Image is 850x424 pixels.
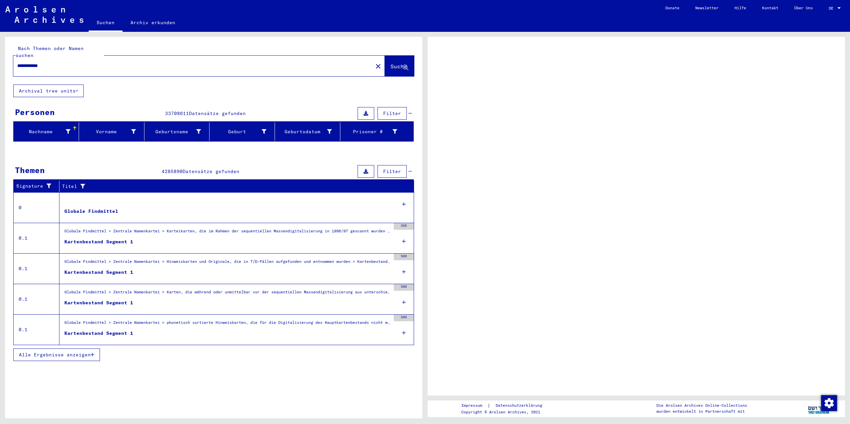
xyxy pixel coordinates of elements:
div: Geburt‏ [212,128,266,135]
td: 0.1 [14,223,59,253]
div: Kartenbestand Segment 1 [64,299,133,306]
mat-header-cell: Vorname [79,122,144,141]
a: Datenschutzerklärung [490,402,550,409]
button: Filter [378,107,407,120]
span: Filter [383,168,401,174]
a: Archiv erkunden [123,15,183,30]
span: 33708611 [165,110,189,116]
div: 350 [394,223,414,230]
td: 0.1 [14,253,59,284]
div: Globale Findmittel [64,208,118,215]
div: Prisoner # [343,126,405,137]
button: Suche [385,56,414,76]
div: 500 [394,315,414,321]
div: 500 [394,254,414,260]
button: Clear [372,59,385,73]
div: Vorname [82,128,136,135]
img: yv_logo.png [807,400,831,417]
div: Kartenbestand Segment 1 [64,330,133,337]
span: Datensätze gefunden [189,110,246,116]
div: Globale Findmittel > Zentrale Namenkartei > Karteikarten, die im Rahmen der sequentiellen Massend... [64,228,390,237]
p: Copyright © Arolsen Archives, 2021 [461,409,550,415]
div: Globale Findmittel > Zentrale Namenkartei > Karten, die während oder unmittelbar vor der sequenti... [64,289,390,298]
button: Alle Ergebnisse anzeigen [13,348,100,361]
span: 4285890 [162,168,183,174]
span: Suche [390,63,407,70]
div: Signature [16,183,54,190]
td: 0.1 [14,284,59,314]
div: Titel [62,183,401,190]
a: Suchen [89,15,123,32]
div: Kartenbestand Segment 1 [64,269,133,276]
span: Filter [383,110,401,116]
div: Themen [15,164,45,176]
span: Datensätze gefunden [183,168,239,174]
div: Geburtsname [147,128,201,135]
div: Vorname [82,126,144,137]
div: Titel [62,181,407,192]
div: | [461,402,550,409]
mat-header-cell: Nachname [14,122,79,141]
div: Geburt‏ [212,126,275,137]
div: Prisoner # [343,128,397,135]
mat-header-cell: Geburtsname [144,122,210,141]
p: wurden entwickelt in Partnerschaft mit [656,408,747,414]
div: Geburtsdatum [278,128,332,135]
span: DE [829,6,836,11]
mat-header-cell: Geburt‏ [210,122,275,141]
mat-icon: close [374,62,382,70]
button: Archival tree units [13,85,84,97]
div: Nachname [16,128,70,135]
div: Signature [16,181,61,192]
div: Kartenbestand Segment 1 [64,238,133,245]
div: Globale Findmittel > Zentrale Namenkartei > phonetisch sortierte Hinweiskarten, die für die Digit... [64,320,390,329]
img: Zustimmung ändern [821,395,837,411]
mat-header-cell: Prisoner # [340,122,413,141]
span: Alle Ergebnisse anzeigen [19,352,91,358]
div: Nachname [16,126,79,137]
div: Personen [15,106,55,118]
mat-label: Nach Themen oder Namen suchen [16,45,84,58]
mat-header-cell: Geburtsdatum [275,122,340,141]
div: Globale Findmittel > Zentrale Namenkartei > Hinweiskarten und Originale, die in T/D-Fällen aufgef... [64,259,390,268]
button: Filter [378,165,407,178]
td: 0 [14,192,59,223]
a: Impressum [461,402,487,409]
div: Geburtsname [147,126,210,137]
div: Geburtsdatum [278,126,340,137]
p: Die Arolsen Archives Online-Collections [656,402,747,408]
div: 500 [394,284,414,291]
td: 0.1 [14,314,59,345]
img: Arolsen_neg.svg [5,6,83,23]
